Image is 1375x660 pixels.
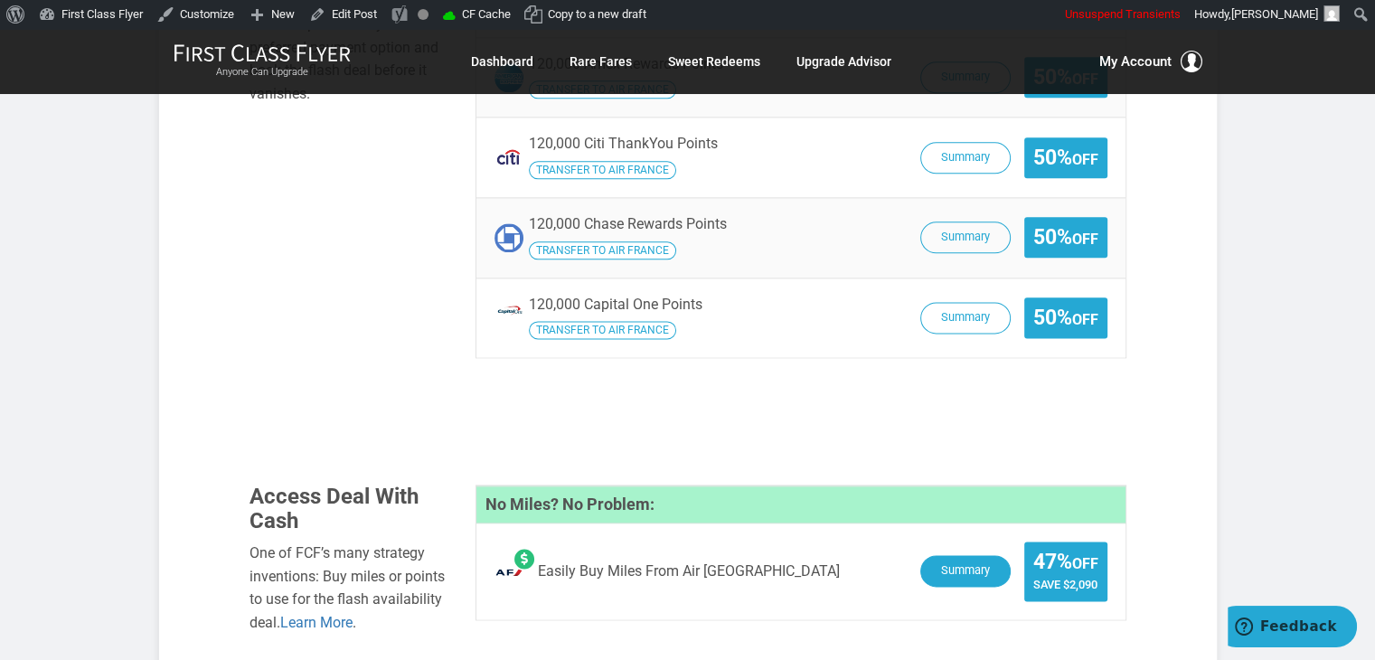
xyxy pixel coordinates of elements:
[250,485,448,533] h3: Access Deal With Cash
[1231,7,1318,21] span: [PERSON_NAME]
[1033,306,1098,329] span: 50%
[1033,578,1098,591] span: Save $2,090
[920,222,1011,253] button: Summary
[1033,146,1098,169] span: 50%
[796,45,891,78] a: Upgrade Advisor
[471,45,533,78] a: Dashboard
[920,302,1011,334] button: Summary
[570,45,632,78] a: Rare Fares
[1228,606,1357,651] iframe: Opens a widget where you can find more information
[280,614,353,631] a: Learn More
[476,486,1125,523] h4: No Miles? No Problem:
[1072,151,1098,168] small: Off
[538,563,840,580] span: Easily Buy Miles From Air [GEOGRAPHIC_DATA]
[1033,226,1098,249] span: 50%
[529,215,727,232] span: 120,000 Chase Rewards Points
[1072,311,1098,328] small: Off
[920,555,1011,587] button: Summary
[174,43,351,80] a: First Class FlyerAnyone Can Upgrade
[1072,555,1098,572] small: Off
[1072,231,1098,248] small: Off
[250,542,448,634] div: One of FCF’s many strategy inventions: Buy miles or points to use for the flash availability deal. .
[529,321,676,339] span: Transfer your Capital One Points to Air France
[174,43,351,62] img: First Class Flyer
[668,45,760,78] a: Sweet Redeems
[529,161,676,179] span: Transfer your Citi ThankYou Points to Air France
[529,296,702,313] span: 120,000 Capital One Points
[1099,51,1172,72] span: My Account
[529,135,718,152] span: 120,000 Citi ThankYou Points
[920,142,1011,174] button: Summary
[1033,551,1098,573] span: 47%
[174,66,351,79] small: Anyone Can Upgrade
[529,241,676,259] span: Transfer your Chase Rewards Points to Air France
[1099,51,1202,72] button: My Account
[1065,7,1181,21] span: Unsuspend Transients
